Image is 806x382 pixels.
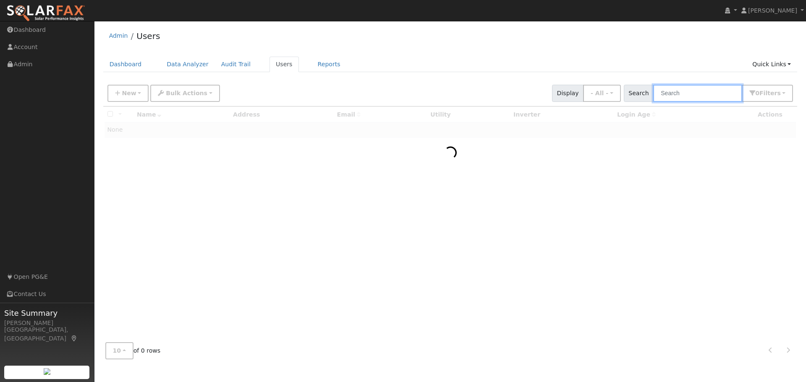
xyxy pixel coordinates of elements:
[653,85,742,102] input: Search
[109,32,128,39] a: Admin
[166,90,207,96] span: Bulk Actions
[311,57,347,72] a: Reports
[105,342,133,359] button: 10
[4,307,90,319] span: Site Summary
[270,57,299,72] a: Users
[122,90,136,96] span: New
[44,368,50,375] img: retrieve
[4,325,90,343] div: [GEOGRAPHIC_DATA], [GEOGRAPHIC_DATA]
[4,319,90,327] div: [PERSON_NAME]
[71,335,78,342] a: Map
[107,85,149,102] button: New
[215,57,257,72] a: Audit Trail
[759,90,781,96] span: Filter
[6,5,85,22] img: SolarFax
[748,7,797,14] span: [PERSON_NAME]
[777,90,780,96] span: s
[624,85,654,102] span: Search
[136,31,160,41] a: Users
[103,57,148,72] a: Dashboard
[160,57,215,72] a: Data Analyzer
[742,85,793,102] button: 0Filters
[746,57,797,72] a: Quick Links
[113,347,121,354] span: 10
[583,85,621,102] button: - All -
[105,342,161,359] span: of 0 rows
[552,85,584,102] span: Display
[150,85,220,102] button: Bulk Actions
